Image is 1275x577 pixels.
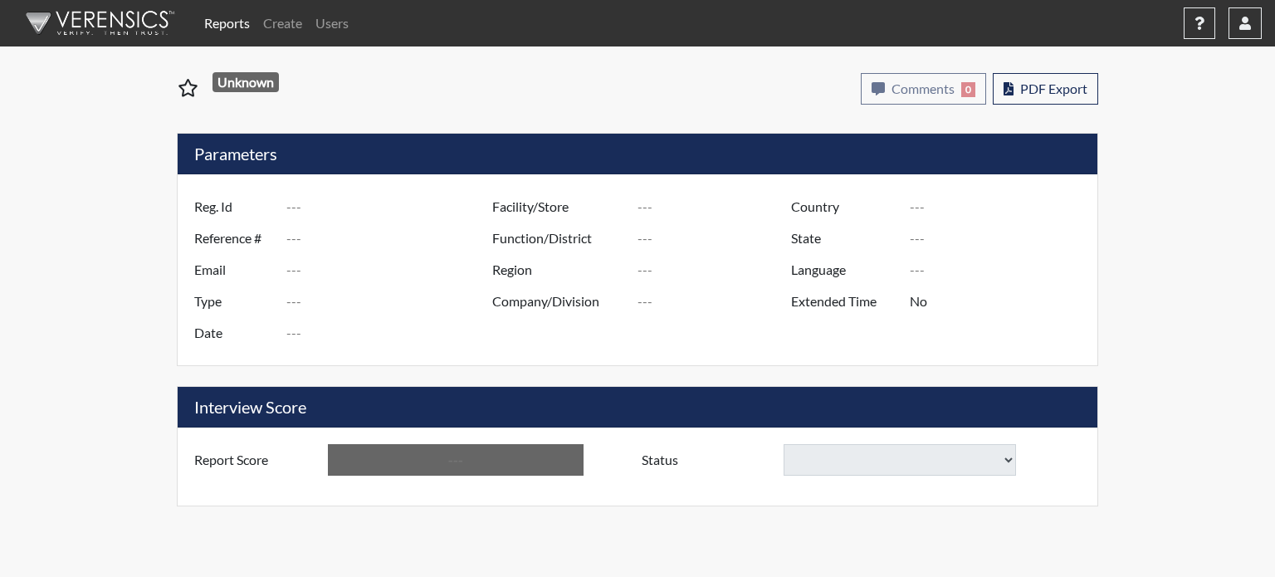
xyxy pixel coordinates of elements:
[910,222,1093,254] input: ---
[637,191,795,222] input: ---
[637,254,795,286] input: ---
[309,7,355,40] a: Users
[892,81,955,96] span: Comments
[182,222,286,254] label: Reference #
[779,254,910,286] label: Language
[256,7,309,40] a: Create
[637,286,795,317] input: ---
[178,134,1097,174] h5: Parameters
[286,191,496,222] input: ---
[480,286,637,317] label: Company/Division
[182,191,286,222] label: Reg. Id
[910,254,1093,286] input: ---
[286,222,496,254] input: ---
[480,222,637,254] label: Function/District
[910,191,1093,222] input: ---
[328,444,584,476] input: ---
[779,286,910,317] label: Extended Time
[993,73,1098,105] button: PDF Export
[178,387,1097,428] h5: Interview Score
[910,286,1093,317] input: ---
[961,82,975,97] span: 0
[629,444,784,476] label: Status
[182,444,328,476] label: Report Score
[779,191,910,222] label: Country
[480,254,637,286] label: Region
[1020,81,1087,96] span: PDF Export
[637,222,795,254] input: ---
[182,286,286,317] label: Type
[286,286,496,317] input: ---
[286,317,496,349] input: ---
[212,72,280,92] span: Unknown
[779,222,910,254] label: State
[182,254,286,286] label: Email
[861,73,986,105] button: Comments0
[629,444,1093,476] div: Document a decision to hire or decline a candiate
[198,7,256,40] a: Reports
[182,317,286,349] label: Date
[286,254,496,286] input: ---
[480,191,637,222] label: Facility/Store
